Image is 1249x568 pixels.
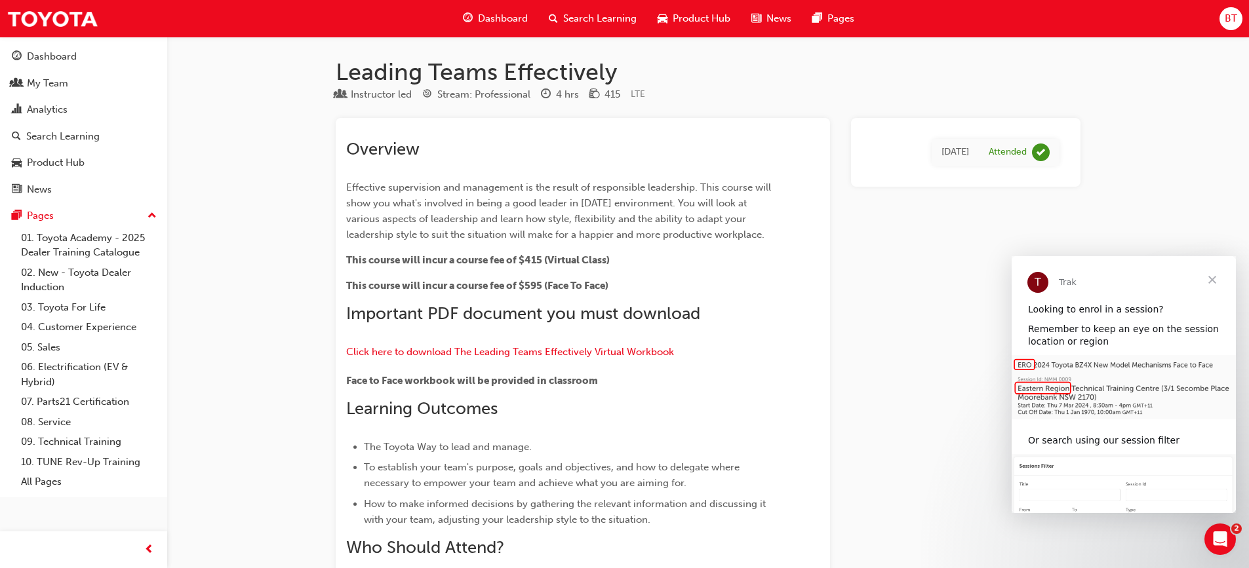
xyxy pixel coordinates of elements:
span: The Toyota Way to lead and manage. [364,441,532,453]
span: To establish your team's purpose, goals and objectives, and how to delegate where necessary to em... [364,461,742,489]
a: pages-iconPages [802,5,865,32]
span: prev-icon [144,542,154,558]
div: My Team [27,76,68,91]
a: All Pages [16,472,162,492]
h1: Leading Teams Effectively [336,58,1080,86]
span: Search Learning [563,11,637,26]
span: guage-icon [463,10,473,27]
span: How to make informed decisions by gathering the relevant information and discussing it with your ... [364,498,768,525]
div: Instructor led [351,87,412,102]
button: Pages [5,204,162,228]
a: 10. TUNE Rev-Up Training [16,452,162,472]
a: My Team [5,71,162,96]
span: This course will incur a course fee of $415 (Virtual Class) [346,254,610,266]
a: 03. Toyota For Life [16,297,162,318]
button: DashboardMy TeamAnalyticsSearch LearningProduct HubNews [5,42,162,204]
span: chart-icon [12,104,22,116]
a: 06. Electrification (EV & Hybrid) [16,357,162,392]
div: 4 hrs [556,87,579,102]
div: Price [589,86,620,103]
span: News [766,11,791,26]
div: Stream [422,86,530,103]
span: learningResourceType_INSTRUCTOR_LED-icon [336,89,346,101]
a: 09. Technical Training [16,432,162,452]
a: 02. New - Toyota Dealer Induction [16,263,162,297]
span: 2 [1231,523,1242,534]
a: guage-iconDashboard [452,5,538,32]
span: news-icon [12,184,22,196]
span: Learning Outcomes [346,398,498,419]
div: Analytics [27,102,68,117]
div: Attended [989,146,1027,159]
div: Stream: Professional [437,87,530,102]
iframe: Intercom live chat [1204,523,1236,555]
span: car-icon [658,10,667,27]
span: target-icon [422,89,432,101]
a: car-iconProduct Hub [647,5,741,32]
a: News [5,178,162,202]
span: guage-icon [12,51,22,63]
a: 01. Toyota Academy - 2025 Dealer Training Catalogue [16,228,162,263]
div: Type [336,86,412,103]
div: News [27,182,52,197]
span: Dashboard [478,11,528,26]
span: Who Should Attend? [346,537,504,558]
button: BT [1219,7,1242,30]
span: This course will incur a course fee of $595 (Face To Face) [346,280,608,292]
div: Product Hub [27,155,85,170]
span: clock-icon [541,89,551,101]
span: Effective supervision and management is the result of responsible leadership. This course will sh... [346,181,774,240]
a: Product Hub [5,151,162,175]
span: people-icon [12,78,22,90]
span: search-icon [549,10,558,27]
a: Search Learning [5,124,162,149]
span: search-icon [12,131,21,143]
a: 08. Service [16,412,162,432]
span: car-icon [12,157,22,169]
span: Product Hub [673,11,730,26]
a: search-iconSearch Learning [538,5,647,32]
a: 04. Customer Experience [16,317,162,337]
a: Dashboard [5,45,162,69]
div: Mon Apr 16 2012 00:00:00 GMT+1000 (Australian Eastern Standard Time) [942,145,969,160]
span: Pages [827,11,854,26]
span: Face to Face workbook will be provided in classroom [346,375,598,387]
span: pages-icon [12,210,22,222]
a: 05. Sales [16,337,162,358]
span: Important PDF document you must download [346,303,700,324]
div: Duration [541,86,579,103]
img: Trak [7,4,98,33]
div: Search Learning [26,129,100,144]
span: money-icon [589,89,599,101]
a: Analytics [5,98,162,122]
span: up-icon [148,208,157,225]
span: Overview [346,139,420,159]
span: BT [1225,11,1237,26]
span: Learning resource code [631,88,645,100]
div: Pages [27,208,54,223]
span: news-icon [751,10,761,27]
a: news-iconNews [741,5,802,32]
span: learningRecordVerb_ATTEND-icon [1032,143,1050,161]
iframe: Intercom live chat message [1012,256,1236,513]
a: 07. Parts21 Certification [16,392,162,412]
div: 415 [605,87,620,102]
span: pages-icon [812,10,822,27]
a: Click here to download The Leading Teams Effectively Virtual Workbook [346,346,674,358]
div: Dashboard [27,49,77,64]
